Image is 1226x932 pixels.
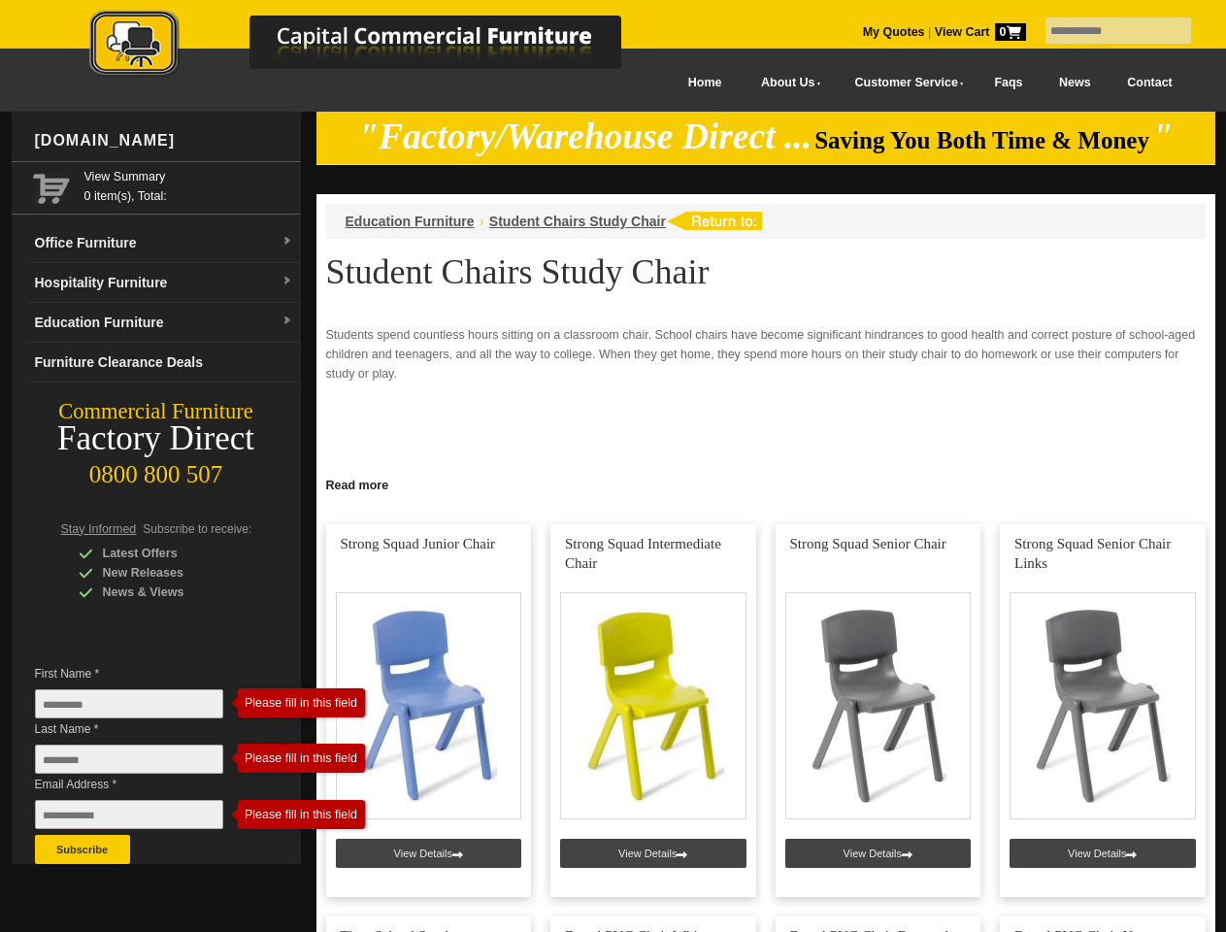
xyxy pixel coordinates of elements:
a: About Us [740,61,833,105]
div: Please fill in this field [237,751,349,765]
a: Contact [1109,61,1190,105]
div: Commercial Furniture [12,398,301,425]
a: View Summary [84,167,293,186]
span: Stay Informed [61,522,137,536]
h1: Student Chairs Study Chair [326,253,1206,290]
li: › [480,212,484,231]
a: Furniture Clearance Deals [27,343,301,383]
img: return to [666,212,762,230]
span: First Name * [35,664,252,683]
div: [DOMAIN_NAME] [27,112,301,170]
div: New Releases [79,563,263,582]
a: Faqs [977,61,1042,105]
a: Education Furnituredropdown [27,303,301,343]
a: Capital Commercial Furniture Logo [36,10,715,86]
a: Customer Service [833,61,976,105]
div: Factory Direct [12,425,301,452]
span: Saving You Both Time & Money [814,127,1149,153]
a: Click to read more [316,471,1215,495]
div: Latest Offers [79,544,263,563]
span: Subscribe to receive: [143,522,251,536]
input: Last Name * [35,745,223,774]
a: News [1041,61,1109,105]
input: First Name * [35,689,223,718]
em: "Factory/Warehouse Direct ... [358,116,812,156]
a: Education Furniture [346,214,475,229]
span: 0 [995,23,1026,41]
input: Email Address * [35,800,223,829]
strong: View Cart [935,25,1026,39]
img: dropdown [282,236,293,248]
a: My Quotes [863,25,925,39]
p: Students spend countless hours sitting on a classroom chair. School chairs have become significan... [326,325,1206,383]
span: 0 item(s), Total: [84,167,293,203]
button: Subscribe [35,835,130,864]
a: Hospitality Furnituredropdown [27,263,301,303]
div: News & Views [79,582,263,602]
img: Capital Commercial Furniture Logo [36,10,715,81]
div: Please fill in this field [237,696,349,710]
div: Please fill in this field [237,808,349,821]
div: 0800 800 507 [12,451,301,488]
a: Student Chairs Study Chair [489,214,666,229]
a: View Cart0 [931,25,1025,39]
span: Email Address * [35,775,252,794]
span: Last Name * [35,719,252,739]
img: dropdown [282,276,293,287]
img: dropdown [282,316,293,327]
a: Office Furnituredropdown [27,223,301,263]
em: " [1152,116,1173,156]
